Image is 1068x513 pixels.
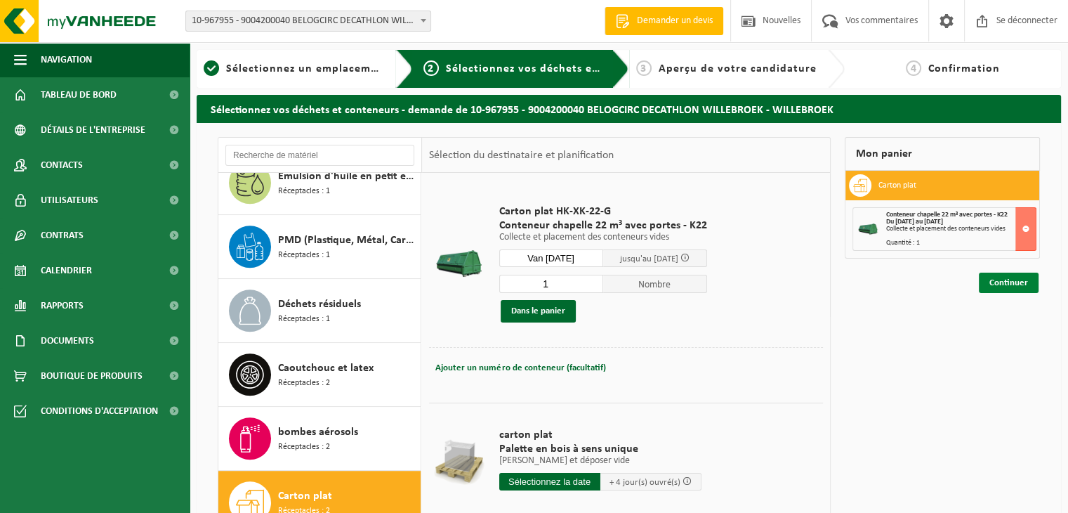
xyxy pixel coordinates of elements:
font: Sélectionnez vos déchets et vos conteneurs [446,63,683,74]
font: Déchets résiduels [278,299,361,310]
font: Sélectionnez un emplacement ici [226,63,405,74]
font: [PERSON_NAME] et déposer vide [499,455,630,466]
font: Boutique de produits [41,371,143,382]
font: 1 [209,63,215,74]
font: Quantité : 1 [886,239,920,247]
font: Utilisateurs [41,195,98,206]
font: Rapports [41,301,84,311]
font: Conteneur chapelle 22 m³ avec portes - K22 [499,220,707,231]
font: Navigation [41,55,92,65]
font: Continuer [989,278,1028,287]
font: 3 [640,63,647,74]
font: Réceptacles : 2 [278,379,330,387]
font: Vos commentaires [845,15,918,26]
button: bombes aérosols Réceptacles : 2 [218,407,421,471]
font: Tableau de bord [41,90,117,100]
font: jusqu'au [DATE] [620,254,678,264]
button: PMD (Plastique, Métal, Cartons de Boissons) (entreprises) Réceptacles : 1 [218,215,421,279]
font: bombes aérosols [278,427,358,438]
span: 10-967955 - 9004200040 BELOGCIRC DECATHLON WILLEBROEK - WILLEBROEK [185,11,431,32]
font: Réceptacles : 1 [278,251,330,259]
font: Conditions d'acceptation [41,406,158,417]
input: Recherche de matériel [225,145,414,166]
button: Ajouter un numéro de conteneur (facultatif) [434,358,607,378]
font: Conteneur chapelle 22 m³ avec portes - K22 [886,211,1008,219]
font: carton plat [499,429,553,441]
font: Se déconnecter [996,15,1057,26]
font: Sélection du destinataire et planification [429,150,613,161]
span: 10-967955 - 9004200040 BELOGCIRC DECATHLON WILLEBROEK - WILLEBROEK [186,11,430,31]
font: Nouvelles [763,15,800,26]
font: Contrats [41,230,84,241]
font: Contacts [41,160,83,171]
font: Documents [41,336,94,346]
font: Mon panier [856,148,912,160]
font: 4 [911,63,917,74]
font: Aperçu de votre candidature [659,63,817,74]
button: Caoutchouc et latex Réceptacles : 2 [218,343,421,407]
font: Collecte et placement des conteneurs vides [886,225,1006,233]
a: Demander un devis [605,7,723,35]
font: Palette en bois à sens unique [499,443,638,455]
font: Demander un devis [637,15,713,26]
input: Sélectionnez la date [499,249,603,267]
button: Émulsion d'huile en petit emballage Réceptacles : 1 [218,151,421,215]
button: Dans le panier [501,300,576,323]
font: Caoutchouc et latex [278,363,374,374]
font: Du [DATE] au [DATE] [886,218,943,226]
a: 1Sélectionnez un emplacement ici [204,60,385,77]
font: PMD (Plastique, Métal, Cartons de Boissons) (entreprises) [278,235,552,246]
font: + 4 jour(s) ouvré(s) [609,478,680,487]
font: Réceptacles : 1 [278,187,330,195]
font: Réceptacles : 1 [278,315,330,323]
font: Émulsion d'huile en petit emballage [278,171,449,182]
font: Confirmation [928,63,1000,74]
font: Nombre [638,280,671,290]
font: Carton plat [878,181,916,190]
font: Sélectionnez vos déchets et conteneurs - demande de 10-967955 - 9004200040 BELOGCIRC DECATHLON WI... [211,105,833,116]
font: Ajouter un numéro de conteneur (facultatif) [435,363,605,372]
a: Continuer [979,273,1039,293]
font: Dans le panier [511,306,565,316]
font: Carton plat HK-XK-22-G [499,206,611,217]
button: Déchets résiduels Réceptacles : 1 [218,279,421,343]
font: Calendrier [41,266,92,276]
font: Carton plat [278,491,332,502]
input: Sélectionnez la date [499,473,600,491]
font: Réceptacles : 2 [278,443,330,451]
font: Collecte et placement des conteneurs vides [499,232,669,242]
font: 10-967955 - 9004200040 BELOGCIRC DECATHLON WILLEBROEK - WILLEBROEK [192,15,502,26]
font: Détails de l'entreprise [41,125,145,136]
font: 2 [428,63,434,74]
